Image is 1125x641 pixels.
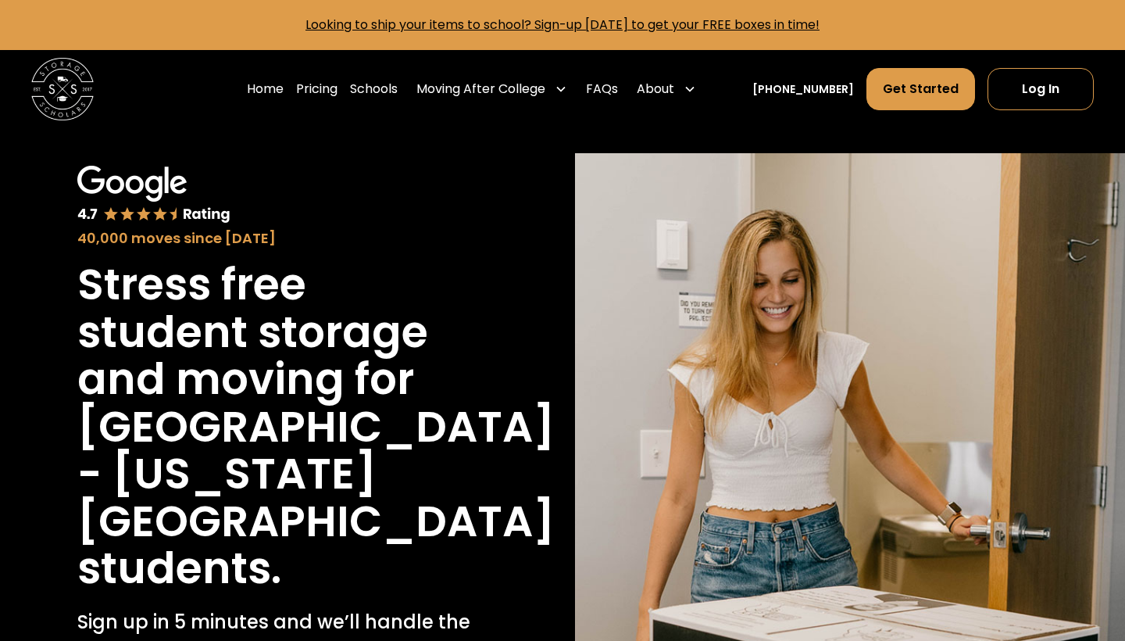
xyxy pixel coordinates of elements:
[77,227,473,249] div: 40,000 moves since [DATE]
[586,67,618,111] a: FAQs
[31,58,94,120] img: Storage Scholars main logo
[416,80,545,98] div: Moving After College
[247,67,284,111] a: Home
[77,403,555,546] h1: [GEOGRAPHIC_DATA] - [US_STATE][GEOGRAPHIC_DATA]
[77,166,230,224] img: Google 4.7 star rating
[305,16,820,34] a: Looking to ship your items to school? Sign-up [DATE] to get your FREE boxes in time!
[630,67,702,111] div: About
[31,58,94,120] a: home
[350,67,398,111] a: Schools
[637,80,674,98] div: About
[296,67,337,111] a: Pricing
[77,261,473,403] h1: Stress free student storage and moving for
[752,81,854,98] a: [PHONE_NUMBER]
[410,67,573,111] div: Moving After College
[987,68,1094,110] a: Log In
[866,68,975,110] a: Get Started
[77,545,281,593] h1: students.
